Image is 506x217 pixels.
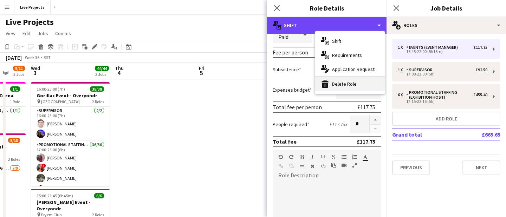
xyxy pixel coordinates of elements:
[289,154,294,160] button: Redo
[13,72,25,77] div: 2 Jobs
[299,154,304,160] button: Bold
[95,66,109,71] span: 44/44
[357,104,375,111] div: £117.75
[278,154,283,160] button: Undo
[44,55,51,60] div: BST
[273,138,297,145] div: Total fee
[392,160,430,175] button: Previous
[31,82,110,186] app-job-card: 16:00-23:00 (7h)38/38Gorillaz Event - Overyondr [GEOGRAPHIC_DATA]2 RolesSupervisor2/216:00-23:00 ...
[387,4,506,13] h3: Job Details
[31,199,110,212] h3: [PERSON_NAME] Event - Overyondr
[198,69,205,77] span: 5
[6,17,54,27] h1: Live Projects
[392,129,459,140] td: Grand total
[13,66,25,71] span: 9/11
[267,4,387,13] h3: Role Details
[398,72,487,76] div: 17:00-22:00 (5h)
[8,138,20,143] span: 8/10
[342,163,346,168] button: Insert video
[462,160,500,175] button: Next
[315,34,385,48] div: Shift
[331,163,336,168] button: Paste as plain text
[398,100,487,103] div: 17:15-22:15 (5h)
[31,65,40,71] span: Wed
[363,154,368,160] button: Text Color
[273,104,322,111] div: Total fee per person
[52,29,74,38] a: Comms
[299,163,304,169] button: Horizontal Line
[370,116,381,125] button: Increase
[30,69,40,77] span: 3
[273,87,312,93] label: Expenses budget
[20,29,33,38] a: Edit
[37,86,65,92] span: 16:00-23:00 (7h)
[352,163,357,168] button: Fullscreen
[459,129,500,140] td: £665.65
[310,163,315,169] button: Clear Formatting
[55,30,71,37] span: Comms
[473,92,487,97] div: £455.40
[329,121,347,127] div: £117.75 x
[10,86,20,92] span: 1/1
[331,154,336,160] button: Strikethrough
[10,99,20,104] span: 1 Role
[95,72,109,77] div: 2 Jobs
[342,154,346,160] button: Unordered List
[406,90,473,100] div: Promotional Staffing (Exhibition Host)
[8,157,20,162] span: 2 Roles
[35,29,51,38] a: Jobs
[352,154,357,160] button: Ordered List
[90,86,104,92] span: 38/38
[392,112,500,126] button: Add role
[278,33,288,40] span: Paid
[42,164,46,168] span: !
[320,163,325,169] button: HTML Code
[406,67,435,72] div: Supervisor
[315,62,385,76] div: Application Request
[387,17,506,34] div: Roles
[37,193,73,198] span: 15:00-21:45 (6h45m)
[406,45,461,50] div: Events (Event Manager)
[398,92,406,97] div: 6 x
[398,45,406,50] div: 1 x
[31,92,110,99] h3: Gorillaz Event - Overyondr
[92,99,104,104] span: 2 Roles
[23,55,41,60] span: Week 36
[315,48,385,62] div: Requirements
[473,45,487,50] div: £117.75
[41,99,80,104] span: [GEOGRAPHIC_DATA]
[267,17,387,34] div: Shift
[273,49,308,56] div: Fee per person
[398,67,406,72] div: 1 x
[6,54,22,61] div: [DATE]
[310,154,315,160] button: Italic
[315,77,385,91] div: Delete Role
[475,67,487,72] div: £92.50
[357,138,375,145] div: £117.75
[273,121,309,127] label: People required
[320,154,325,160] button: Underline
[398,50,487,53] div: 16:45-22:00 (5h15m)
[115,65,124,71] span: Thu
[6,30,15,37] span: View
[114,69,124,77] span: 4
[22,30,31,37] span: Edit
[3,29,18,38] a: View
[14,0,51,14] button: Live Projects
[199,65,205,71] span: Fri
[273,66,301,73] label: Subsistence
[31,107,110,141] app-card-role: Supervisor2/216:00-23:00 (7h)[PERSON_NAME][PERSON_NAME]
[94,193,104,198] span: 6/6
[38,30,48,37] span: Jobs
